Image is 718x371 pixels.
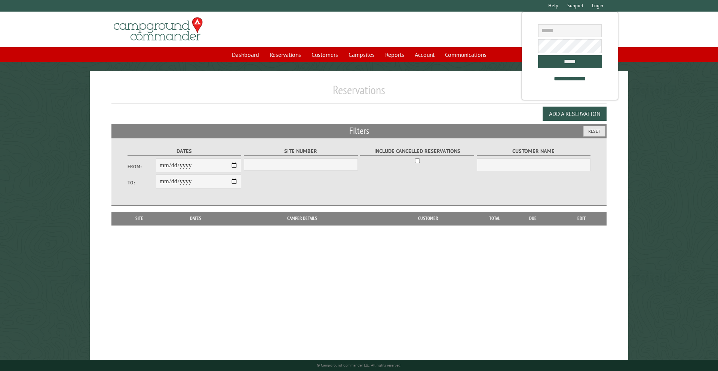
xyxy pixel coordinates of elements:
button: Reset [583,126,605,137]
a: Account [410,47,439,62]
label: From: [128,163,156,170]
label: Customer Name [477,147,591,156]
small: © Campground Commander LLC. All rights reserved. [317,363,401,368]
label: Dates [128,147,242,156]
a: Reports [381,47,409,62]
th: Customer [377,212,479,225]
button: Add a Reservation [543,107,607,121]
th: Camper Details [228,212,377,225]
th: Site [115,212,164,225]
th: Total [479,212,509,225]
label: Site Number [244,147,358,156]
label: Include Cancelled Reservations [360,147,474,156]
a: Customers [307,47,343,62]
label: To: [128,179,156,186]
a: Campsites [344,47,379,62]
a: Dashboard [227,47,264,62]
img: Campground Commander [111,15,205,44]
a: Communications [441,47,491,62]
h2: Filters [111,124,607,138]
th: Dates [164,212,228,225]
th: Due [509,212,556,225]
h1: Reservations [111,83,607,103]
th: Edit [556,212,607,225]
a: Reservations [265,47,306,62]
